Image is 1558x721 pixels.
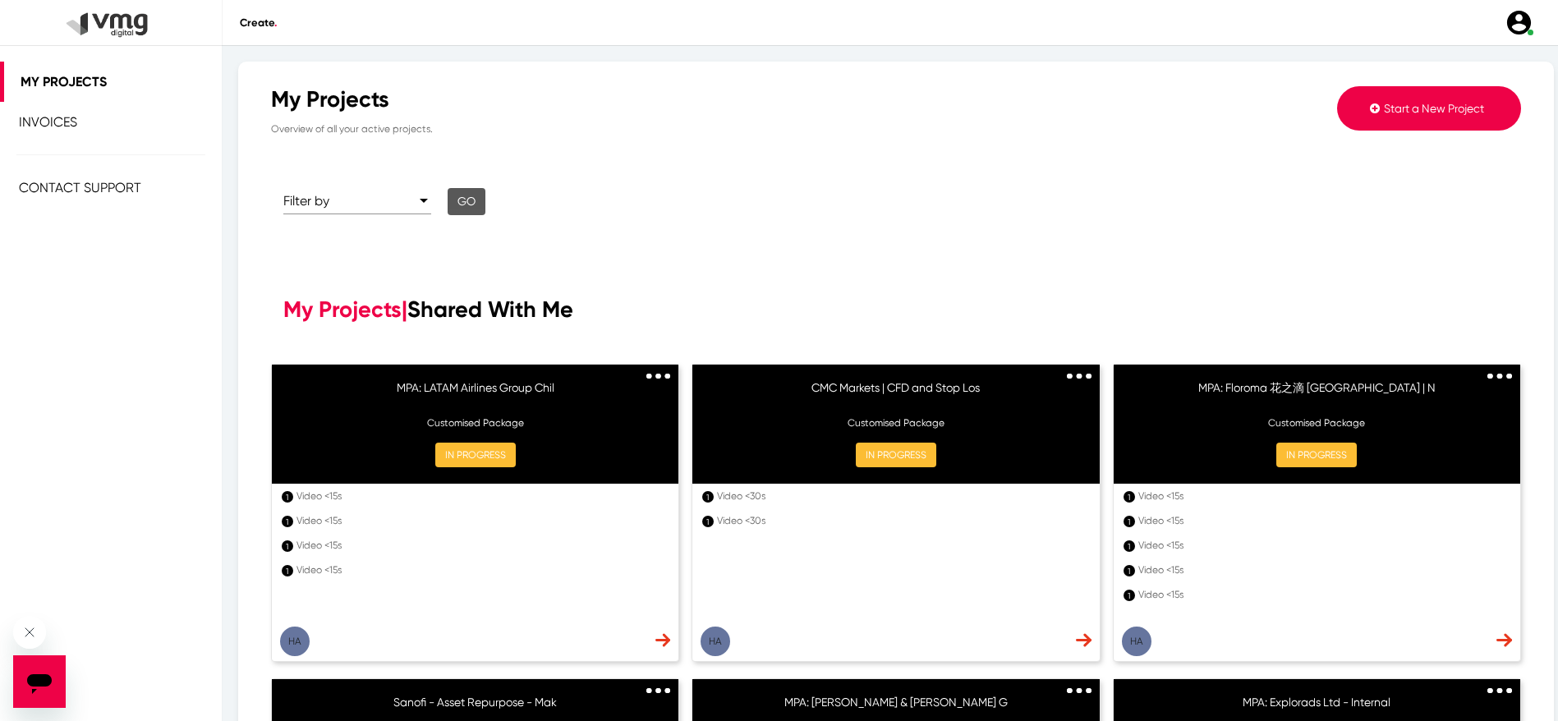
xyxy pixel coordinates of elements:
[1138,489,1505,503] div: Video <15s
[1130,416,1504,430] p: Customised Package
[282,516,293,527] div: 1
[1130,696,1504,720] h6: MPA: Explorads Ltd - Internal
[282,540,293,552] div: 1
[1505,8,1533,37] img: user
[1138,587,1505,602] div: Video <15s
[448,188,485,215] button: Go
[19,180,141,195] span: Contact Support
[13,616,46,649] iframe: Close message
[282,491,293,503] div: 1
[702,491,714,503] div: 1
[21,74,107,90] span: My Projects
[10,11,118,25] span: Hi. Need any help?
[19,114,77,130] span: Invoices
[709,381,1082,406] h6: CMC Markets | CFD and Stop Los
[1337,86,1521,131] button: Start a New Project
[296,489,664,503] div: Video <15s
[1495,8,1542,37] a: user
[1384,102,1484,115] span: Start a New Project
[274,16,277,29] span: .
[271,113,1096,136] p: Overview of all your active projects.
[717,489,1084,503] div: Video <30s
[1067,688,1092,694] img: 3dots.svg
[717,513,1084,528] div: Video <30s
[13,655,66,708] iframe: Button to launch messaging window
[1124,590,1135,601] div: 1
[1124,516,1135,527] div: 1
[1487,374,1512,379] img: 3dots.svg
[1130,381,1504,406] h6: MPA: Floroma 花之滴 [GEOGRAPHIC_DATA] | N
[288,381,662,406] h6: MPA: LATAM Airlines Group Chil
[1124,491,1135,503] div: 1
[702,516,714,527] div: 1
[282,565,293,576] div: 1
[1487,688,1512,694] img: 3dots.svg
[1122,627,1151,656] button: Ha
[240,16,277,29] span: Create
[1138,563,1505,577] div: Video <15s
[1076,633,1092,647] img: dash-nav-arrow.svg
[701,627,730,656] button: Ha
[288,696,662,720] h6: Sanofi - Asset Repurpose - Mak
[1138,513,1505,528] div: Video <15s
[288,416,662,430] p: Customised Package
[856,443,936,467] button: IN PROGRESS
[296,538,664,553] div: Video <15s
[296,513,664,528] div: Video <15s
[709,696,1082,720] h6: MPA: [PERSON_NAME] & [PERSON_NAME] G
[709,416,1082,430] p: Customised Package
[1276,443,1357,467] button: IN PROGRESS
[655,633,671,647] img: dash-nav-arrow.svg
[280,627,310,656] button: Ha
[271,86,1096,113] div: My Projects
[283,296,402,323] span: My Projects
[1496,633,1512,647] img: dash-nav-arrow.svg
[296,563,664,577] div: Video <15s
[646,374,671,379] img: 3dots.svg
[1124,565,1135,576] div: 1
[402,296,407,323] span: |
[435,443,516,467] button: IN PROGRESS
[1124,540,1135,552] div: 1
[407,296,573,323] span: Shared With Me
[1067,374,1092,379] img: 3dots.svg
[1138,538,1505,553] div: Video <15s
[646,688,671,694] img: 3dots.svg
